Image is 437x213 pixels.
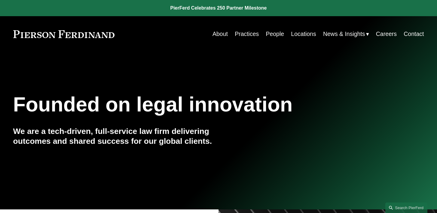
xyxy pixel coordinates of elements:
a: Locations [291,28,316,40]
a: Search this site [385,203,427,213]
span: News & Insights [323,29,365,39]
a: Careers [376,28,397,40]
a: People [266,28,284,40]
a: Contact [404,28,424,40]
h1: Founded on legal innovation [13,93,356,116]
a: folder dropdown [323,28,369,40]
a: About [212,28,228,40]
h4: We are a tech-driven, full-service law firm delivering outcomes and shared success for our global... [13,126,218,146]
a: Practices [235,28,259,40]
